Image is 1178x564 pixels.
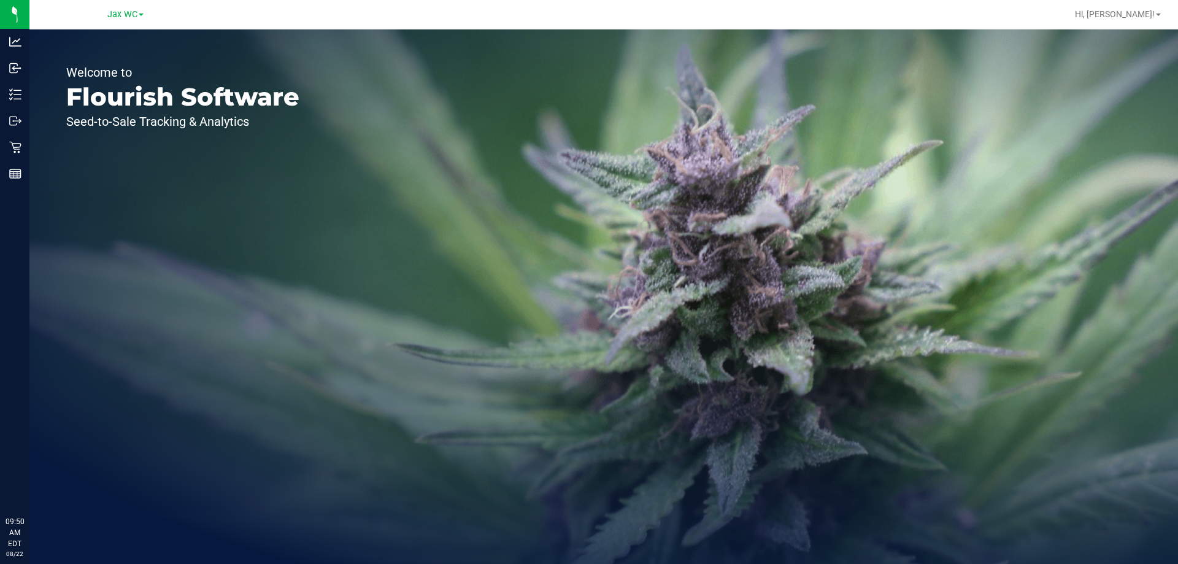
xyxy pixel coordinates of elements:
inline-svg: Inbound [9,62,21,74]
p: 08/22 [6,549,24,558]
inline-svg: Reports [9,168,21,180]
inline-svg: Inventory [9,88,21,101]
inline-svg: Outbound [9,115,21,127]
p: 09:50 AM EDT [6,516,24,549]
inline-svg: Retail [9,141,21,153]
span: Jax WC [107,9,137,20]
iframe: Resource center [12,466,49,503]
inline-svg: Analytics [9,36,21,48]
p: Seed-to-Sale Tracking & Analytics [66,115,299,128]
p: Flourish Software [66,85,299,109]
p: Welcome to [66,66,299,79]
span: Hi, [PERSON_NAME]! [1075,9,1155,19]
